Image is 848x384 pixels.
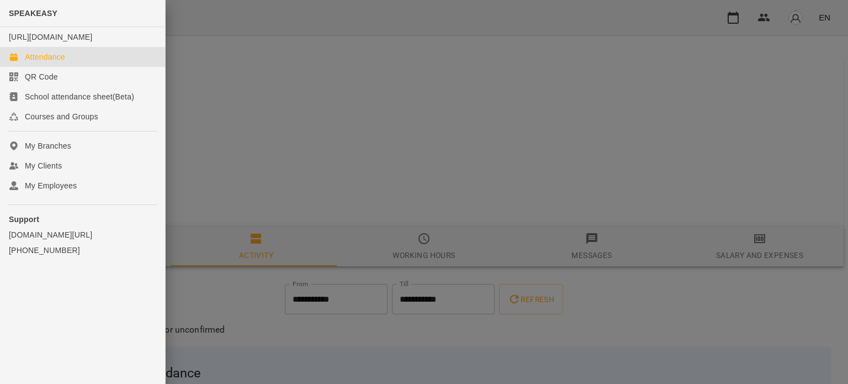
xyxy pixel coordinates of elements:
div: Attendance [25,51,65,62]
a: [DOMAIN_NAME][URL] [9,229,156,240]
span: SPEAKEASY [9,9,57,18]
a: [PHONE_NUMBER] [9,245,156,256]
div: QR Code [25,71,58,82]
a: [URL][DOMAIN_NAME] [9,33,92,41]
div: My Clients [25,160,62,171]
div: School attendance sheet(Beta) [25,91,134,102]
div: My Branches [25,140,71,151]
div: Courses and Groups [25,111,98,122]
div: My Employees [25,180,77,191]
p: Support [9,214,156,225]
